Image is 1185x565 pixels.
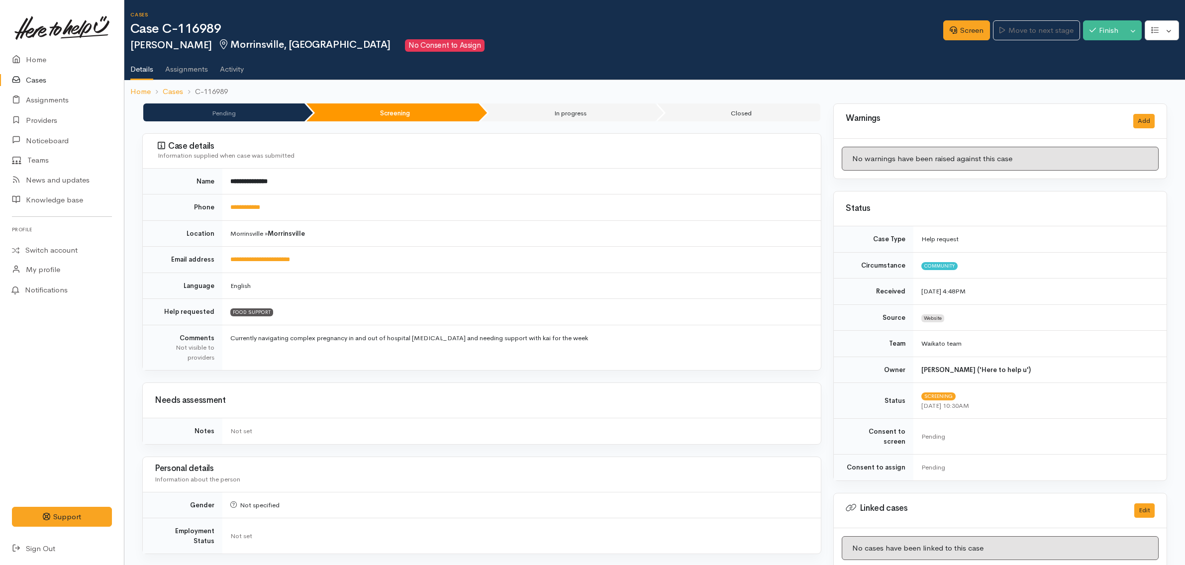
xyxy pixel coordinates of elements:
[222,273,821,299] td: English
[834,279,913,305] td: Received
[124,80,1185,103] nav: breadcrumb
[1083,20,1125,41] button: Finish
[921,401,1155,411] div: [DATE] 10:30AM
[165,52,208,80] a: Assignments
[921,339,962,348] span: Waikato team
[155,475,240,483] span: Information about the person
[842,536,1159,561] div: No cases have been linked to this case
[1134,503,1155,518] button: Edit
[130,39,943,52] h2: [PERSON_NAME]
[846,503,1122,513] h3: Linked cases
[268,229,305,238] b: Morrinsville
[143,325,222,370] td: Comments
[230,532,252,540] span: Not set
[921,432,1155,442] div: Pending
[143,220,222,247] td: Location
[143,518,222,554] td: Employment Status
[12,507,112,527] button: Support
[230,501,280,509] span: Not specified
[846,114,1121,123] h3: Warnings
[921,262,958,270] span: Community
[834,226,913,252] td: Case Type
[218,38,391,51] span: Morrinsville, [GEOGRAPHIC_DATA]
[222,325,821,370] td: Currently navigating complex pregnancy in and out of hospital [MEDICAL_DATA] and needing support ...
[143,273,222,299] td: Language
[943,20,990,41] a: Screen
[842,147,1159,171] div: No warnings have been raised against this case
[158,151,809,161] div: Information supplied when case was submitted
[158,141,809,151] h3: Case details
[230,229,305,238] span: Morrinsville »
[834,331,913,357] td: Team
[834,383,913,419] td: Status
[834,357,913,383] td: Owner
[230,308,273,316] span: FOOD SUPPORT
[921,392,956,400] span: Screening
[130,22,943,36] h1: Case C-116989
[481,103,655,121] li: In progress
[657,103,820,121] li: Closed
[130,12,943,17] h6: Cases
[143,299,222,325] td: Help requested
[143,247,222,273] td: Email address
[913,226,1167,252] td: Help request
[183,86,228,97] li: C-116989
[130,52,153,81] a: Details
[921,366,1031,374] b: [PERSON_NAME] ('Here to help u')
[230,426,809,436] div: Not set
[130,86,151,97] a: Home
[143,103,304,121] li: Pending
[306,103,479,121] li: Screening
[143,418,222,444] td: Notes
[834,304,913,331] td: Source
[834,455,913,480] td: Consent to assign
[921,463,1155,472] div: Pending
[220,52,244,80] a: Activity
[1133,114,1155,128] button: Add
[993,20,1080,41] a: Move to next stage
[921,287,966,295] time: [DATE] 4:48PM
[143,169,222,194] td: Name
[155,396,809,405] h3: Needs assessment
[846,204,1155,213] h3: Status
[155,343,214,362] div: Not visible to providers
[155,464,809,473] h3: Personal details
[143,492,222,518] td: Gender
[405,39,485,52] span: No Consent to Assign
[921,314,944,322] span: Website
[12,223,112,236] h6: Profile
[834,252,913,279] td: Circumstance
[163,86,183,97] a: Cases
[834,419,913,455] td: Consent to screen
[143,194,222,221] td: Phone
